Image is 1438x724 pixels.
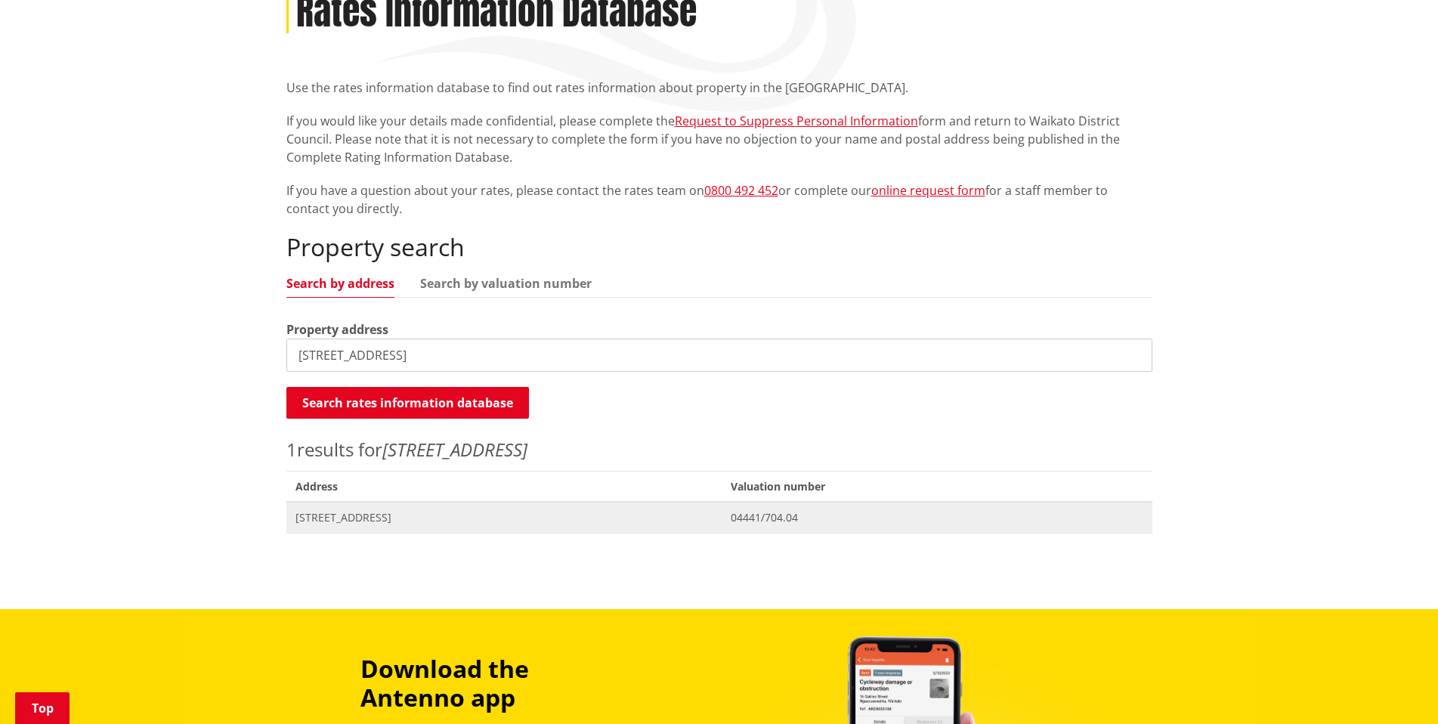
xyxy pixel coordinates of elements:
[360,654,634,713] h3: Download the Antenno app
[286,320,388,339] label: Property address
[286,436,1152,463] p: results for
[286,339,1152,372] input: e.g. Duke Street NGARUAWAHIA
[675,113,918,129] a: Request to Suppress Personal Information
[722,471,1152,502] span: Valuation number
[15,692,70,724] a: Top
[731,510,1143,525] span: 04441/704.04
[1368,661,1423,715] iframe: Messenger Launcher
[286,233,1152,261] h2: Property search
[420,277,592,289] a: Search by valuation number
[871,182,985,199] a: online request form
[286,181,1152,218] p: If you have a question about your rates, please contact the rates team on or complete our for a s...
[286,277,394,289] a: Search by address
[286,79,1152,97] p: Use the rates information database to find out rates information about property in the [GEOGRAPHI...
[286,387,529,419] button: Search rates information database
[704,182,778,199] a: 0800 492 452
[295,510,713,525] span: [STREET_ADDRESS]
[286,471,722,502] span: Address
[286,437,297,462] span: 1
[286,112,1152,166] p: If you would like your details made confidential, please complete the form and return to Waikato ...
[382,437,527,462] em: [STREET_ADDRESS]
[286,502,1152,533] a: [STREET_ADDRESS] 04441/704.04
